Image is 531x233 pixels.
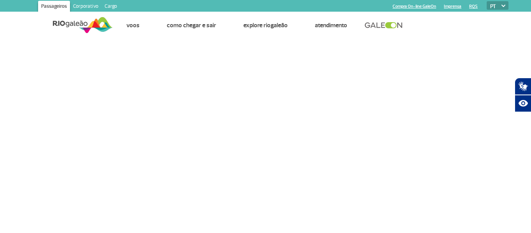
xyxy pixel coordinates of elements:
button: Abrir recursos assistivos. [515,95,531,112]
a: Voos [126,21,140,29]
a: Cargo [101,1,120,13]
a: Atendimento [315,21,347,29]
a: Corporativo [70,1,101,13]
a: RQS [469,4,478,9]
div: Plugin de acessibilidade da Hand Talk. [515,78,531,112]
a: Como chegar e sair [167,21,216,29]
a: Imprensa [444,4,461,9]
a: Explore RIOgaleão [243,21,288,29]
button: Abrir tradutor de língua de sinais. [515,78,531,95]
a: Passageiros [38,1,70,13]
a: Compra On-line GaleOn [393,4,436,9]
